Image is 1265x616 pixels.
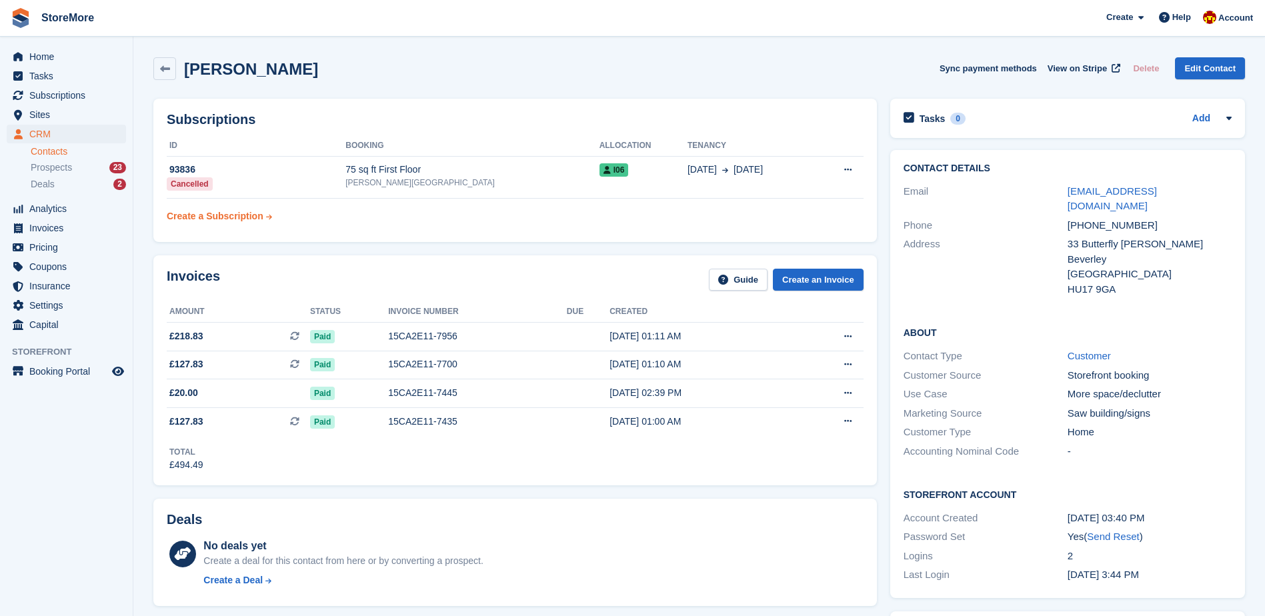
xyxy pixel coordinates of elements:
[29,315,109,334] span: Capital
[904,184,1068,214] div: Email
[29,105,109,124] span: Sites
[388,415,567,429] div: 15CA2E11-7435
[310,387,335,400] span: Paid
[1068,444,1232,459] div: -
[904,218,1068,233] div: Phone
[167,269,220,291] h2: Invoices
[1042,57,1123,79] a: View on Stripe
[203,554,483,568] div: Create a deal for this contact from here or by converting a prospect.
[31,161,126,175] a: Prospects 23
[1068,569,1139,580] time: 2025-07-03 14:44:25 UTC
[1087,531,1139,542] a: Send Reset
[29,125,109,143] span: CRM
[7,238,126,257] a: menu
[29,219,109,237] span: Invoices
[1192,111,1210,127] a: Add
[11,8,31,28] img: stora-icon-8386f47178a22dfd0bd8f6a31ec36ba5ce8667c1dd55bd0f319d3a0aa187defe.svg
[7,105,126,124] a: menu
[345,177,599,189] div: [PERSON_NAME][GEOGRAPHIC_DATA]
[1068,185,1157,212] a: [EMAIL_ADDRESS][DOMAIN_NAME]
[167,209,263,223] div: Create a Subscription
[31,177,126,191] a: Deals 2
[1068,406,1232,421] div: Saw building/signs
[388,357,567,371] div: 15CA2E11-7700
[167,204,272,229] a: Create a Subscription
[950,113,966,125] div: 0
[7,86,126,105] a: menu
[1084,531,1142,542] span: ( )
[167,163,345,177] div: 93836
[12,345,133,359] span: Storefront
[7,125,126,143] a: menu
[29,67,109,85] span: Tasks
[904,487,1232,501] h2: Storefront Account
[1048,62,1107,75] span: View on Stripe
[7,362,126,381] a: menu
[688,163,717,177] span: [DATE]
[1203,11,1216,24] img: Store More Team
[29,362,109,381] span: Booking Portal
[904,349,1068,364] div: Contact Type
[609,415,792,429] div: [DATE] 01:00 AM
[904,325,1232,339] h2: About
[29,296,109,315] span: Settings
[1068,237,1232,252] div: 33 Butterfly [PERSON_NAME]
[7,219,126,237] a: menu
[1068,549,1232,564] div: 2
[7,47,126,66] a: menu
[388,329,567,343] div: 15CA2E11-7956
[7,199,126,218] a: menu
[904,387,1068,402] div: Use Case
[904,425,1068,440] div: Customer Type
[203,573,483,587] a: Create a Deal
[1068,368,1232,383] div: Storefront booking
[904,444,1068,459] div: Accounting Nominal Code
[599,163,629,177] span: I06
[904,549,1068,564] div: Logins
[167,177,213,191] div: Cancelled
[310,330,335,343] span: Paid
[109,162,126,173] div: 23
[29,238,109,257] span: Pricing
[345,163,599,177] div: 75 sq ft First Floor
[920,113,946,125] h2: Tasks
[310,301,388,323] th: Status
[609,301,792,323] th: Created
[773,269,864,291] a: Create an Invoice
[709,269,768,291] a: Guide
[1175,57,1245,79] a: Edit Contact
[310,415,335,429] span: Paid
[1106,11,1133,24] span: Create
[7,296,126,315] a: menu
[29,47,109,66] span: Home
[1068,252,1232,267] div: Beverley
[904,368,1068,383] div: Customer Source
[599,135,688,157] th: Allocation
[609,386,792,400] div: [DATE] 02:39 PM
[31,145,126,158] a: Contacts
[31,161,72,174] span: Prospects
[167,301,310,323] th: Amount
[169,386,198,400] span: £20.00
[904,529,1068,545] div: Password Set
[904,163,1232,174] h2: Contact Details
[169,329,203,343] span: £218.83
[113,179,126,190] div: 2
[167,112,864,127] h2: Subscriptions
[1068,511,1232,526] div: [DATE] 03:40 PM
[29,86,109,105] span: Subscriptions
[7,315,126,334] a: menu
[169,458,203,472] div: £494.49
[7,277,126,295] a: menu
[169,357,203,371] span: £127.83
[36,7,99,29] a: StoreMore
[7,257,126,276] a: menu
[29,199,109,218] span: Analytics
[169,415,203,429] span: £127.83
[31,178,55,191] span: Deals
[734,163,763,177] span: [DATE]
[609,329,792,343] div: [DATE] 01:11 AM
[388,301,567,323] th: Invoice number
[169,446,203,458] div: Total
[940,57,1037,79] button: Sync payment methods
